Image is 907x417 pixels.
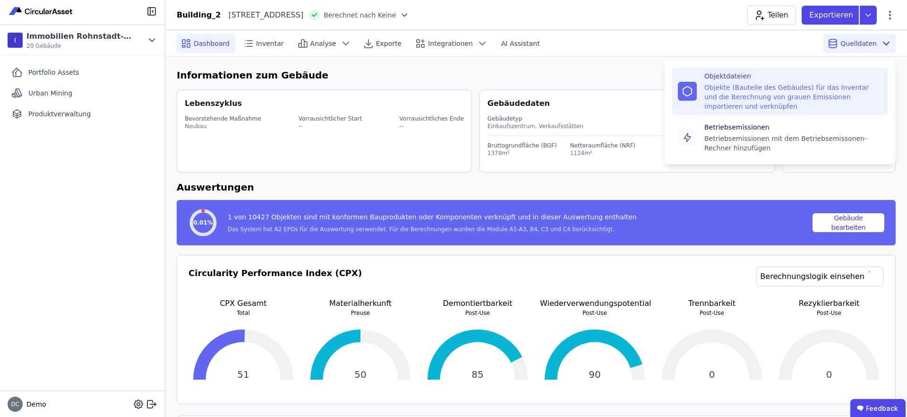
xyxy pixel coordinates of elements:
div: [STREET_ADDRESS] [221,9,303,21]
div: Neubau [185,122,261,130]
div: Bevorstehende Maßnahme [185,115,261,122]
div: -- [299,122,362,130]
span: Analyse [310,39,336,48]
p: Post-Use [423,309,532,317]
div: Gebäudetyp [488,115,767,122]
span: Demo [23,400,46,409]
div: -- [400,122,464,130]
span: Quelldaten [840,39,877,48]
p: Post-Use [774,309,884,317]
div: Einkaufszentrum, Verkaufsstätten [488,122,767,130]
p: CPX Gesamt [188,298,298,309]
p: Total [188,309,298,317]
span: AI Assistant [501,39,540,48]
p: Demontiertbarkeit [423,298,532,309]
div: Betriebsemissionen [704,122,882,132]
div: Vorrausichtliches Ende [400,115,464,122]
span: Berechnet nach Keine [324,10,396,20]
div: Immobilien Rohnstadt-Burg [26,31,135,42]
div: Das System hat A2 EPDs für die Auswertung verwendet. Für die Berechnungen wurden die Module A1-A3... [228,226,637,233]
span: Produktverwaltung [28,109,91,119]
a: Berechnungslogik einsehen [756,267,884,287]
p: Materialherkunft [306,298,415,309]
div: Betriebsemissionen mit dem Betriebsemissonen-Rechner hinzufügen [704,134,882,153]
button: Teilen [747,6,796,25]
div: Objekte (Bauteile des Gebäudes) für das Inventar und die Berechnung von grauen Emissionen importi... [704,83,882,111]
p: Wiederverwendungspotential [540,298,650,309]
div: 1 von 10427 Objekten sind mit konformen Bauprodukten oder Komponenten verknüpft und in dieser Aus... [228,212,637,226]
span: 20 Gebäude [26,42,135,50]
p: Exportieren [809,9,855,21]
h3: Circularity Performance Index (CPX) [188,267,362,298]
div: 1124m² [570,149,636,157]
button: Gebäude bearbeiten [813,213,884,232]
div: Vorrausichtlicher Start [299,115,362,122]
span: DC [11,401,19,407]
p: Post-Use [540,309,650,317]
div: Bruttogrundfläche (BGF) [488,142,557,149]
p: Post-Use [657,309,767,317]
div: I [8,33,23,48]
div: Objektdateien [704,71,882,81]
div: Gebäudedaten [488,98,774,109]
p: Trennbarkeit [657,298,767,309]
span: 0.01% [193,219,213,226]
span: Urban Mining [28,88,72,98]
h6: Informationen zum Gebäude [177,68,896,82]
div: Nettoraumfläche (NRF) [570,142,636,149]
span: Inventar [256,39,284,48]
span: Dashboard [194,39,230,48]
p: Rezyklierbarkeit [774,298,884,309]
h6: Auswertungen [177,180,896,194]
span: Portfolio Assets [28,68,79,77]
span: Integrationen [428,39,473,48]
p: Preuse [306,309,415,317]
span: Exporte [376,39,402,48]
div: Lebenszyklus [185,98,242,109]
div: Building_2 [177,9,221,21]
div: 1378m² [488,149,557,157]
img: Concular [8,6,75,17]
